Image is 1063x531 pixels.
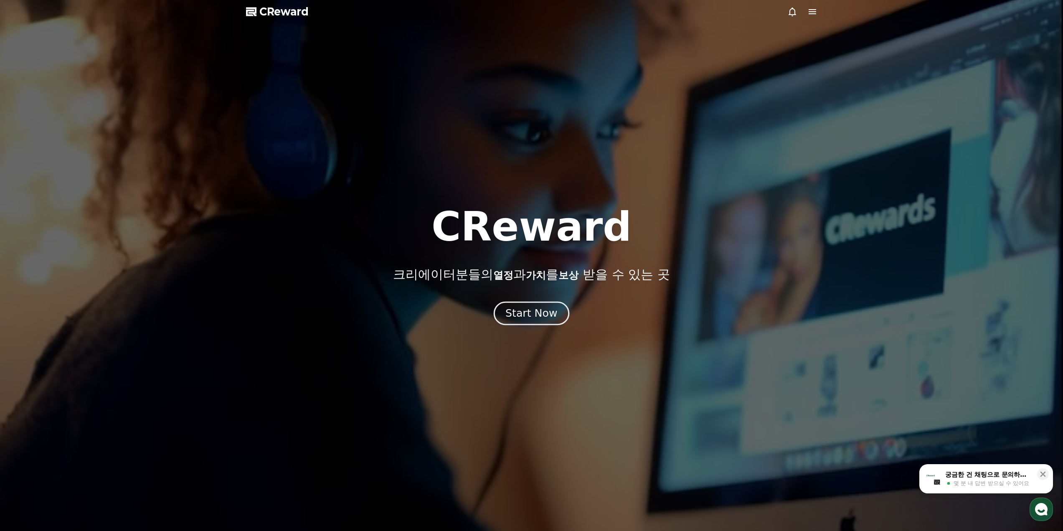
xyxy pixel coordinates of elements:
[493,269,513,281] span: 열정
[246,5,309,18] a: CReward
[3,265,55,286] a: 홈
[431,207,632,247] h1: CReward
[393,267,670,282] p: 크리에이터분들의 과 를 받을 수 있는 곳
[26,277,31,284] span: 홈
[558,269,578,281] span: 보상
[259,5,309,18] span: CReward
[129,277,139,284] span: 설정
[55,265,108,286] a: 대화
[494,301,569,325] button: Start Now
[108,265,160,286] a: 설정
[76,278,86,285] span: 대화
[495,310,568,318] a: Start Now
[526,269,546,281] span: 가치
[505,306,557,320] div: Start Now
